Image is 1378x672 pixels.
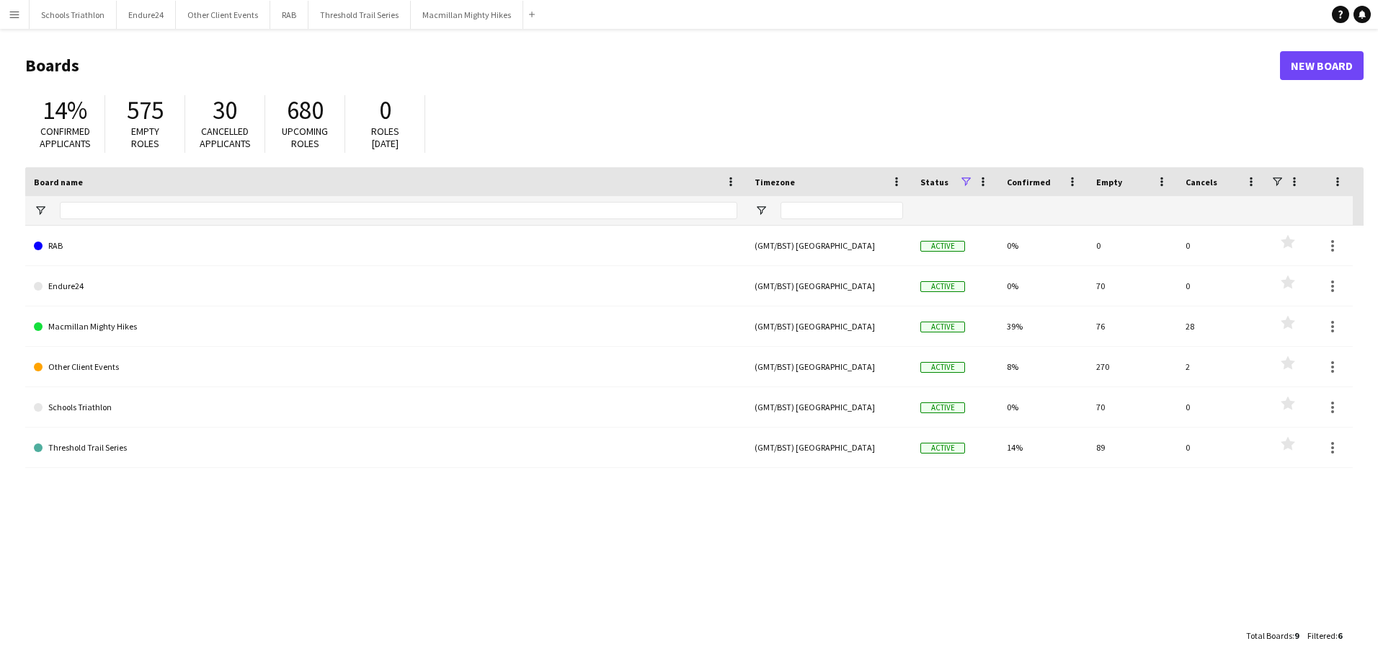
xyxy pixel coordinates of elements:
div: 0% [998,226,1088,265]
span: Active [920,241,965,252]
button: Endure24 [117,1,176,29]
input: Board name Filter Input [60,202,737,219]
div: 70 [1088,387,1177,427]
div: : [1307,622,1342,650]
span: 9 [1294,630,1299,641]
div: 39% [998,306,1088,346]
span: Empty roles [131,125,159,150]
span: Timezone [755,177,795,187]
input: Timezone Filter Input [781,202,903,219]
span: Cancelled applicants [200,125,251,150]
div: 0% [998,387,1088,427]
div: 270 [1088,347,1177,386]
span: 6 [1338,630,1342,641]
div: 76 [1088,306,1177,346]
a: Macmillan Mighty Hikes [34,306,737,347]
span: Board name [34,177,83,187]
div: 28 [1177,306,1266,346]
button: Open Filter Menu [755,204,768,217]
button: Schools Triathlon [30,1,117,29]
div: 0 [1177,226,1266,265]
span: 680 [287,94,324,126]
div: 70 [1088,266,1177,306]
span: Active [920,402,965,413]
span: 0 [379,94,391,126]
span: Active [920,443,965,454]
a: Endure24 [34,266,737,306]
span: Upcoming roles [282,125,328,150]
span: 575 [127,94,164,126]
a: Threshold Trail Series [34,428,737,468]
div: (GMT/BST) [GEOGRAPHIC_DATA] [746,226,912,265]
div: (GMT/BST) [GEOGRAPHIC_DATA] [746,387,912,427]
span: Confirmed [1007,177,1051,187]
span: Empty [1096,177,1122,187]
span: Filtered [1307,630,1335,641]
button: Macmillan Mighty Hikes [411,1,523,29]
a: Schools Triathlon [34,387,737,428]
button: Threshold Trail Series [308,1,411,29]
button: RAB [270,1,308,29]
div: 0 [1177,428,1266,467]
h1: Boards [25,55,1280,76]
span: Active [920,322,965,332]
div: 89 [1088,428,1177,467]
div: (GMT/BST) [GEOGRAPHIC_DATA] [746,266,912,306]
button: Open Filter Menu [34,204,47,217]
div: 0 [1177,266,1266,306]
a: RAB [34,226,737,266]
div: 0 [1177,387,1266,427]
span: Active [920,281,965,292]
span: Active [920,362,965,373]
span: 30 [213,94,237,126]
span: 14% [43,94,87,126]
div: 14% [998,428,1088,467]
span: Total Boards [1246,630,1292,641]
div: (GMT/BST) [GEOGRAPHIC_DATA] [746,347,912,386]
span: Cancels [1186,177,1217,187]
a: Other Client Events [34,347,737,387]
div: 0% [998,266,1088,306]
a: New Board [1280,51,1364,80]
span: Status [920,177,948,187]
div: (GMT/BST) [GEOGRAPHIC_DATA] [746,428,912,467]
div: 2 [1177,347,1266,386]
span: Confirmed applicants [40,125,91,150]
div: 0 [1088,226,1177,265]
div: 8% [998,347,1088,386]
span: Roles [DATE] [371,125,399,150]
div: (GMT/BST) [GEOGRAPHIC_DATA] [746,306,912,346]
div: : [1246,622,1299,650]
button: Other Client Events [176,1,270,29]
